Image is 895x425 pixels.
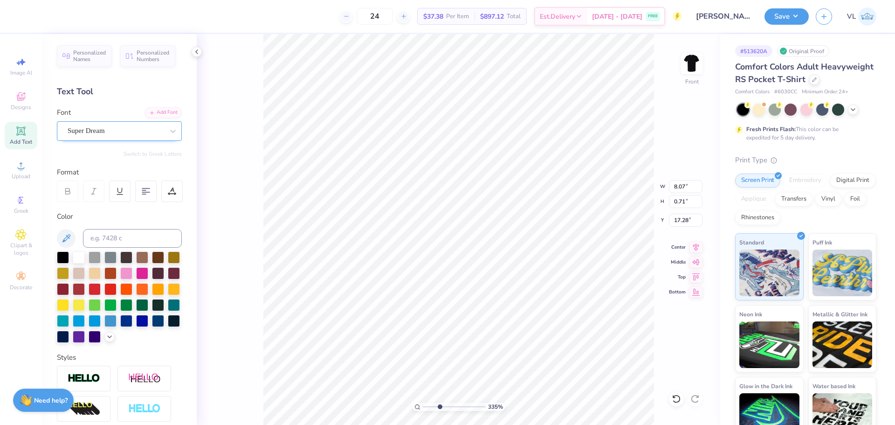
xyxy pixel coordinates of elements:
span: Puff Ink [812,237,832,247]
input: – – [357,8,393,25]
img: Standard [739,250,799,296]
span: VL [847,11,856,22]
div: Applique [735,192,772,206]
span: Personalized Numbers [137,49,170,63]
span: $37.38 [423,12,443,21]
span: Upload [12,173,30,180]
div: Add Font [145,107,182,118]
div: Rhinestones [735,211,780,225]
div: Styles [57,352,182,363]
img: Puff Ink [812,250,873,296]
span: Est. Delivery [540,12,575,21]
button: Save [764,8,809,25]
span: Greek [14,207,28,215]
strong: Need help? [34,396,68,405]
span: Add Text [10,138,32,146]
span: Glow in the Dark Ink [739,381,792,391]
span: Neon Ink [739,309,762,319]
span: Clipart & logos [5,242,37,257]
span: FREE [648,13,658,20]
img: Stroke [68,373,100,384]
span: Metallic & Glitter Ink [812,309,867,319]
span: Center [669,244,686,251]
span: Top [669,274,686,280]
div: Print Type [735,155,876,166]
img: 3d Illusion [68,402,100,417]
div: # 513620A [735,45,772,57]
span: Water based Ink [812,381,855,391]
div: Color [57,211,182,222]
span: Bottom [669,289,686,295]
span: Per Item [446,12,469,21]
span: Comfort Colors [735,88,770,96]
img: Neon Ink [739,321,799,368]
div: Screen Print [735,174,780,188]
strong: Fresh Prints Flash: [746,125,796,133]
div: Transfers [775,192,812,206]
img: Vincent Lloyd Laurel [858,7,876,26]
span: Decorate [10,284,32,291]
img: Shadow [128,373,161,384]
span: Comfort Colors Adult Heavyweight RS Pocket T-Shirt [735,61,874,85]
input: Untitled Design [689,7,757,26]
img: Negative Space [128,404,161,414]
div: This color can be expedited for 5 day delivery. [746,125,861,142]
img: Front [682,54,701,73]
div: Embroidery [783,174,827,188]
div: Original Proof [777,45,829,57]
span: Image AI [10,69,32,77]
img: Metallic & Glitter Ink [812,321,873,368]
span: Standard [739,237,764,247]
span: [DATE] - [DATE] [592,12,642,21]
div: Foil [844,192,866,206]
div: Format [57,167,183,178]
button: Switch to Greek Letters [124,150,182,158]
a: VL [847,7,876,26]
span: Personalized Names [73,49,106,63]
span: Middle [669,259,686,265]
span: $897.12 [480,12,504,21]
label: Font [57,107,71,118]
span: # 6030CC [774,88,797,96]
div: Vinyl [815,192,841,206]
div: Front [685,77,699,86]
span: Minimum Order: 24 + [802,88,848,96]
span: Designs [11,104,31,111]
div: Digital Print [830,174,875,188]
span: Total [507,12,521,21]
input: e.g. 7428 c [83,229,182,248]
span: 335 % [488,403,503,411]
div: Text Tool [57,85,182,98]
